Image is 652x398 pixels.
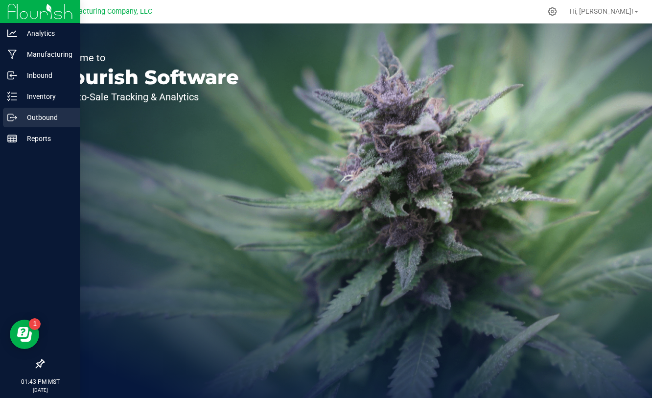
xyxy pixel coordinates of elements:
p: Inventory [17,91,76,102]
p: Welcome to [53,53,239,63]
div: Manage settings [546,7,559,16]
inline-svg: Outbound [7,113,17,122]
p: Flourish Software [53,68,239,87]
p: Analytics [17,27,76,39]
span: Hi, [PERSON_NAME]! [570,7,633,15]
inline-svg: Reports [7,134,17,143]
p: Manufacturing [17,48,76,60]
p: Inbound [17,70,76,81]
iframe: Resource center unread badge [29,318,41,330]
p: [DATE] [4,386,76,394]
inline-svg: Inbound [7,70,17,80]
p: Seed-to-Sale Tracking & Analytics [53,92,239,102]
p: 01:43 PM MST [4,377,76,386]
iframe: Resource center [10,320,39,349]
inline-svg: Manufacturing [7,49,17,59]
p: Outbound [17,112,76,123]
inline-svg: Analytics [7,28,17,38]
span: BB Manufacturing Company, LLC [47,7,152,16]
p: Reports [17,133,76,144]
inline-svg: Inventory [7,92,17,101]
